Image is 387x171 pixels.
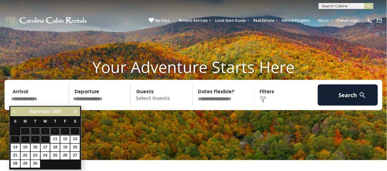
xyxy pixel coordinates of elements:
[70,144,80,151] a: 20
[34,119,36,123] span: Tuesday
[21,152,30,159] a: 22
[31,144,40,151] a: 16
[5,15,89,27] img: White-1-1-2.png
[72,108,79,115] a: Next
[14,119,16,123] span: Sunday
[52,109,62,114] span: 2025
[155,18,170,23] span: My Favs
[11,144,20,151] a: 14
[31,152,40,159] a: 23
[41,152,50,159] a: 24
[176,16,211,25] a: Browse Rentals
[11,152,20,159] a: 21
[64,119,66,123] span: Friday
[73,109,78,114] span: Next
[24,119,27,123] span: Monday
[318,84,378,106] button: Search
[60,144,70,151] a: 19
[74,119,76,123] span: Saturday
[54,119,56,123] span: Thursday
[133,84,192,106] p: Select Guests
[279,16,314,25] a: Rental Program
[60,136,70,143] a: 12
[60,152,70,159] a: 26
[250,16,278,25] a: Real Estate
[29,109,51,114] span: September
[43,119,47,123] span: Wednesday
[41,144,50,151] a: 17
[70,136,80,143] a: 13
[5,58,382,76] h1: Your Adventure Starts Here
[31,160,40,168] a: 30
[260,97,266,103] img: filter--v1.png
[11,160,20,168] a: 28
[50,152,60,159] a: 25
[149,18,170,24] a: My Favs
[50,136,60,143] a: 11
[212,16,249,25] a: Local Area Guide
[334,16,362,25] a: Owner Login
[21,160,30,168] a: 29
[359,91,366,99] img: search-regular-white.png
[50,144,60,151] a: 18
[70,152,80,159] a: 27
[315,16,332,25] a: About
[376,18,382,24] img: mail-regular-white.png
[367,18,373,24] img: phone-regular-white.png
[21,144,30,151] a: 15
